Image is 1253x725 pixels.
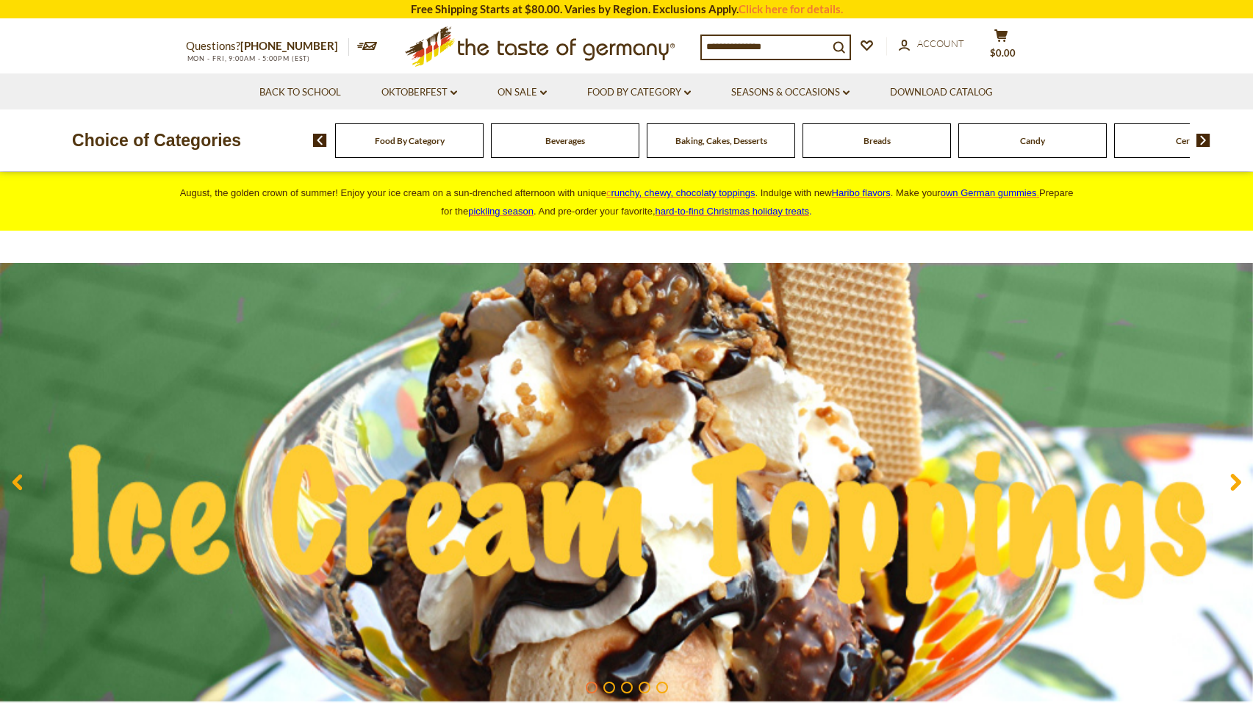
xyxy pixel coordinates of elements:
a: On Sale [498,84,547,101]
a: Back to School [259,84,341,101]
a: Oktoberfest [381,84,457,101]
a: Beverages [545,135,585,146]
span: . [656,206,812,217]
a: Seasons & Occasions [731,84,850,101]
span: runchy, chewy, chocolaty toppings [611,187,755,198]
span: MON - FRI, 9:00AM - 5:00PM (EST) [186,54,311,62]
a: Account [899,36,964,52]
a: Click here for details. [739,2,843,15]
a: Food By Category [375,135,445,146]
a: Haribo flavors [832,187,891,198]
a: Breads [864,135,891,146]
a: Candy [1020,135,1045,146]
img: next arrow [1196,134,1210,147]
a: Download Catalog [890,84,993,101]
span: Account [917,37,964,49]
a: Cereal [1176,135,1201,146]
a: [PHONE_NUMBER] [240,39,338,52]
a: Food By Category [587,84,691,101]
span: $0.00 [990,47,1016,59]
a: pickling season [468,206,534,217]
img: previous arrow [313,134,327,147]
span: own German gummies [941,187,1037,198]
span: August, the golden crown of summer! Enjoy your ice cream on a sun-drenched afternoon with unique ... [180,187,1074,217]
a: crunchy, chewy, chocolaty toppings [606,187,755,198]
p: Questions? [186,37,349,56]
button: $0.00 [980,29,1024,65]
a: Baking, Cakes, Desserts [675,135,767,146]
a: hard-to-find Christmas holiday treats [656,206,810,217]
a: own German gummies. [941,187,1039,198]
